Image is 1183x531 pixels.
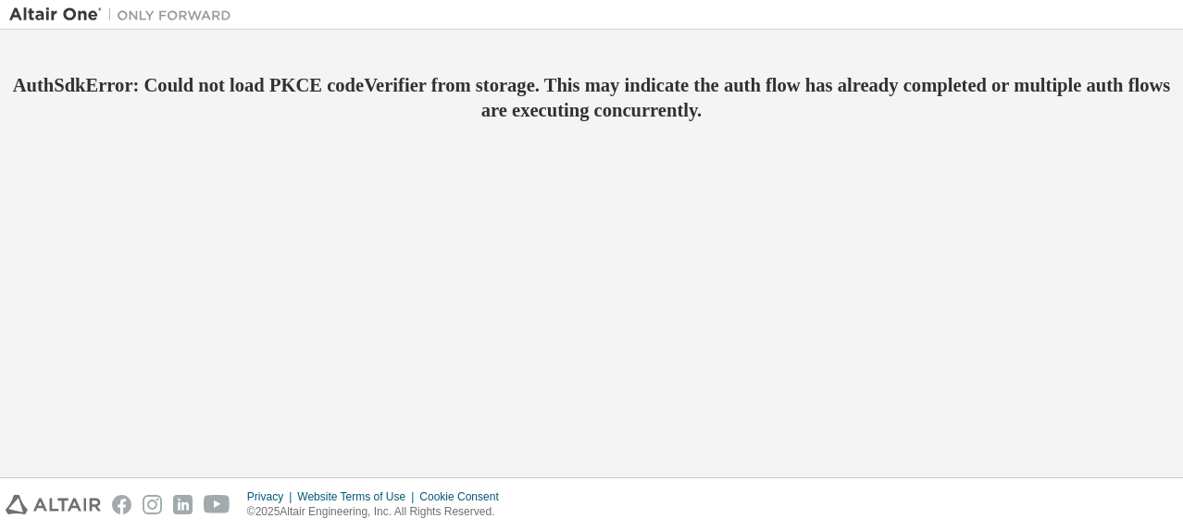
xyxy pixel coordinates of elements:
[247,504,510,520] p: © 2025 Altair Engineering, Inc. All Rights Reserved.
[173,495,193,514] img: linkedin.svg
[297,489,419,504] div: Website Terms of Use
[204,495,230,514] img: youtube.svg
[9,6,241,24] img: Altair One
[419,489,509,504] div: Cookie Consent
[6,495,101,514] img: altair_logo.svg
[112,495,131,514] img: facebook.svg
[143,495,162,514] img: instagram.svg
[9,73,1174,122] h2: AuthSdkError: Could not load PKCE codeVerifier from storage. This may indicate the auth flow has ...
[247,489,297,504] div: Privacy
